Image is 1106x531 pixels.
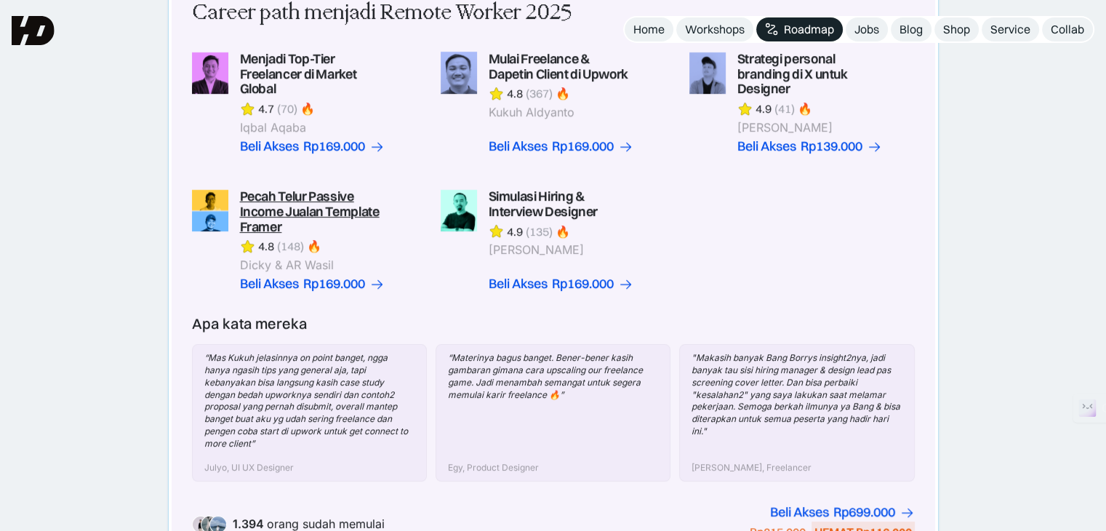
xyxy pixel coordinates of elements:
a: Roadmap [756,17,843,41]
div: Beli Akses [489,139,548,154]
div: Roadmap [784,22,834,37]
a: Home [625,17,673,41]
div: Beli Akses [737,139,796,154]
div: Rp699.000 [833,505,895,520]
div: Beli Akses [240,276,299,292]
div: Beli Akses [240,139,299,154]
div: Egy, Product Designer [448,462,539,474]
div: Julyo, UI UX Designer [204,462,294,474]
div: Rp169.000 [552,276,614,292]
a: Beli AksesRp169.000 [489,276,633,292]
a: Blog [891,17,931,41]
div: Rp169.000 [303,276,365,292]
a: Workshops [676,17,753,41]
a: Beli AksesRp169.000 [240,276,385,292]
div: “Materinya bagus banget. Bener-bener kasih gambaran gimana cara upscaling our freelance game. Jad... [448,352,658,401]
div: Jobs [854,22,879,37]
div: Collab [1051,22,1084,37]
a: Beli AksesRp169.000 [489,139,633,154]
a: Jobs [846,17,888,41]
div: Rp169.000 [552,139,614,154]
div: [PERSON_NAME], Freelancer [692,462,812,474]
div: Shop [943,22,970,37]
div: orang sudah memulai [233,517,385,531]
div: "Makasih banyak Bang Borrys insight2nya, jadi banyak tau sisi hiring manager & design lead pas sc... [692,352,902,438]
a: Service [982,17,1039,41]
div: Workshops [685,22,745,37]
div: Rp139.000 [801,139,862,154]
div: “Mas Kukuh jelasinnya on point banget, ngga hanya ngasih tips yang general aja, tapi kebanyakan b... [204,352,414,450]
a: Beli AksesRp699.000 [770,505,915,520]
a: Collab [1042,17,1093,41]
div: Home [633,22,665,37]
a: Beli AksesRp169.000 [240,139,385,154]
a: Beli AksesRp139.000 [737,139,882,154]
div: Apa kata mereka [192,315,308,332]
div: Beli Akses [770,505,829,520]
span: 1.394 [233,516,264,531]
div: Service [990,22,1030,37]
div: Beli Akses [489,276,548,292]
a: Shop [934,17,979,41]
div: Blog [899,22,923,37]
div: Rp169.000 [303,139,365,154]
